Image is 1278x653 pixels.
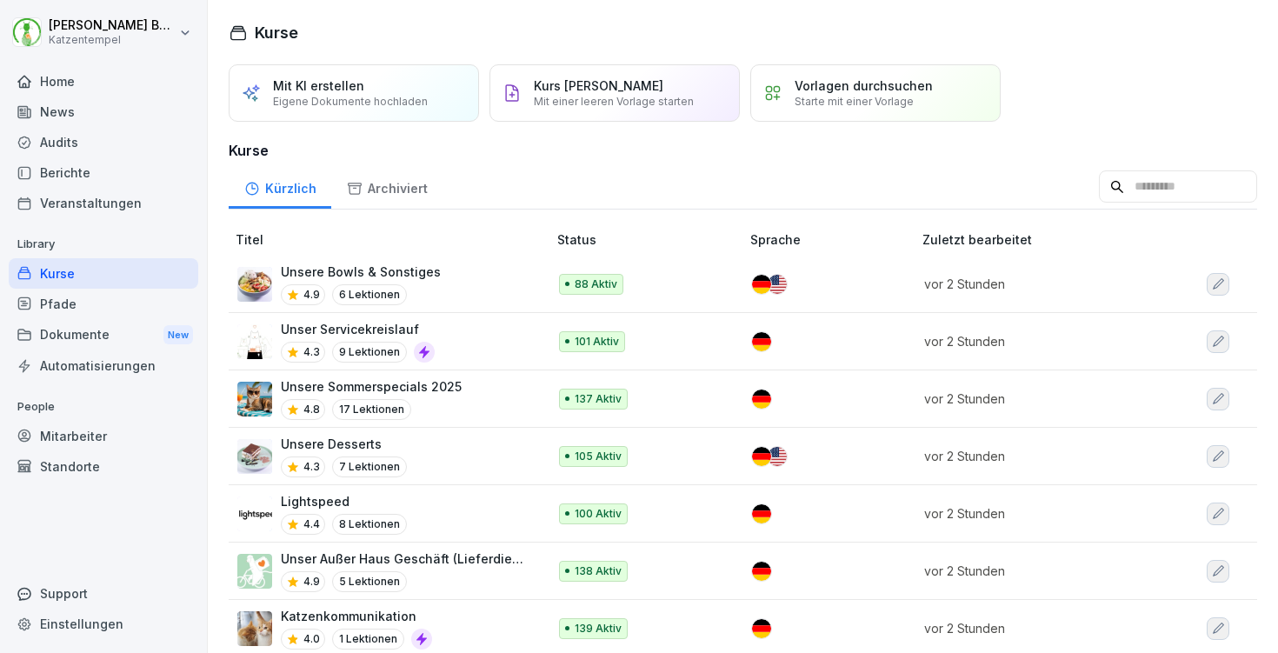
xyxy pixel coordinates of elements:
img: us.svg [768,275,787,294]
p: vor 2 Stunden [924,619,1150,637]
p: Vorlagen durchsuchen [795,78,933,93]
p: Zuletzt bearbeitet [922,230,1171,249]
p: 4.8 [303,402,320,417]
p: Unser Außer Haus Geschäft (Lieferdienste) [281,550,529,568]
p: vor 2 Stunden [924,447,1150,465]
p: 101 Aktiv [575,334,619,350]
h3: Kurse [229,140,1257,161]
img: slr3n71ht72n64tortf4spcx.png [237,611,272,646]
a: Kurse [9,258,198,289]
p: 138 Aktiv [575,563,622,579]
a: Mitarbeiter [9,421,198,451]
p: 6 Lektionen [332,284,407,305]
img: k6y1pgdqkvl9m5hj1q85hl9v.png [237,496,272,531]
a: Berichte [9,157,198,188]
a: Archiviert [331,164,443,209]
p: Unsere Sommerspecials 2025 [281,377,462,396]
p: 137 Aktiv [575,391,622,407]
img: s5qnd9q1m875ulmi6z3g1v03.png [237,324,272,359]
img: tq9m61t15lf2zt9mx622xkq2.png [237,382,272,416]
p: 139 Aktiv [575,621,622,636]
img: uk78nzme8od8c10kt62qgexg.png [237,439,272,474]
p: 9 Lektionen [332,342,407,363]
a: Einstellungen [9,609,198,639]
a: Home [9,66,198,97]
a: News [9,97,198,127]
a: Pfade [9,289,198,319]
div: Dokumente [9,319,198,351]
a: DokumenteNew [9,319,198,351]
p: Sprache [750,230,915,249]
p: 100 Aktiv [575,506,622,522]
p: Library [9,230,198,258]
img: de.svg [752,332,771,351]
p: 7 Lektionen [332,456,407,477]
p: Eigene Dokumente hochladen [273,95,428,108]
img: de.svg [752,275,771,294]
img: de.svg [752,390,771,409]
p: 1 Lektionen [332,629,404,650]
p: Katzenkommunikation [281,607,432,625]
div: Support [9,578,198,609]
p: 4.0 [303,631,320,647]
a: Audits [9,127,198,157]
p: vor 2 Stunden [924,332,1150,350]
p: vor 2 Stunden [924,275,1150,293]
img: de.svg [752,562,771,581]
p: 4.3 [303,344,320,360]
p: Lightspeed [281,492,407,510]
p: vor 2 Stunden [924,562,1150,580]
a: Veranstaltungen [9,188,198,218]
p: 105 Aktiv [575,449,622,464]
img: de.svg [752,504,771,523]
p: 8 Lektionen [332,514,407,535]
p: Mit KI erstellen [273,78,364,93]
a: Kürzlich [229,164,331,209]
p: vor 2 Stunden [924,390,1150,408]
p: Starte mit einer Vorlage [795,95,914,108]
p: People [9,393,198,421]
img: ei04ryqe7fxjsz5spfhrf5na.png [237,267,272,302]
p: 17 Lektionen [332,399,411,420]
img: us.svg [768,447,787,466]
p: Kurs [PERSON_NAME] [534,78,663,93]
p: Katzentempel [49,34,176,46]
p: Mit einer leeren Vorlage starten [534,95,694,108]
p: 4.4 [303,516,320,532]
p: [PERSON_NAME] Benedix [49,18,176,33]
p: 4.3 [303,459,320,475]
p: Unsere Desserts [281,435,407,453]
p: Unser Servicekreislauf [281,320,435,338]
p: vor 2 Stunden [924,504,1150,523]
a: Automatisierungen [9,350,198,381]
a: Standorte [9,451,198,482]
p: 88 Aktiv [575,277,617,292]
p: 4.9 [303,574,320,590]
div: New [163,325,193,345]
h1: Kurse [255,21,298,44]
p: Titel [236,230,550,249]
p: Unsere Bowls & Sonstiges [281,263,441,281]
img: de.svg [752,619,771,638]
p: Status [557,230,744,249]
img: de.svg [752,447,771,466]
p: 5 Lektionen [332,571,407,592]
p: 4.9 [303,287,320,303]
img: ollo84c29xlvn4eb9oo12wqj.png [237,554,272,589]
